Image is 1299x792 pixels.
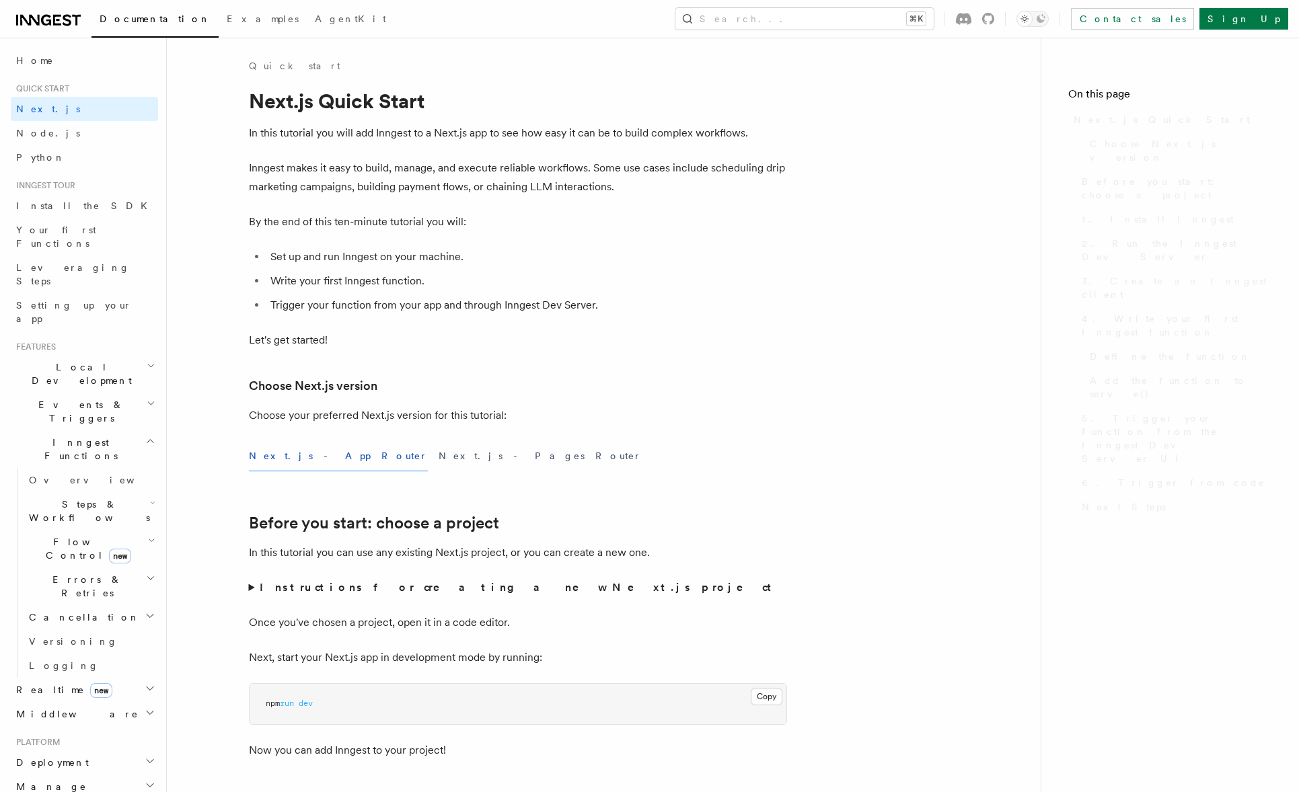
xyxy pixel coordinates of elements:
[11,360,147,387] span: Local Development
[11,293,158,331] a: Setting up your app
[11,355,158,393] button: Local Development
[249,59,340,73] a: Quick start
[1084,344,1272,368] a: Define the function
[907,12,926,26] kbd: ⌘K
[249,514,499,532] a: Before you start: choose a project
[16,200,155,211] span: Install the SDK
[1084,132,1272,169] a: Choose Next.js version
[90,683,112,698] span: new
[24,573,146,600] span: Errors & Retries
[16,54,54,67] span: Home
[249,124,787,143] p: In this tutorial you will add Inngest to a Next.js app to see how easy it can be to build complex...
[280,699,294,708] span: run
[11,121,158,145] a: Node.js
[109,549,131,563] span: new
[299,699,313,708] span: dev
[439,441,642,471] button: Next.js - Pages Router
[1068,86,1272,108] h4: On this page
[29,636,118,647] span: Versioning
[266,296,787,315] li: Trigger your function from your app and through Inngest Dev Server.
[1199,8,1288,30] a: Sign Up
[1082,476,1265,489] span: 6. Trigger from code
[1076,169,1272,207] a: Before you start: choose a project
[11,255,158,293] a: Leveraging Steps
[91,4,219,38] a: Documentation
[249,613,787,632] p: Once you've chosen a project, open it in a code editor.
[24,567,158,605] button: Errors & Retries
[249,406,787,425] p: Choose your preferred Next.js version for this tutorial:
[11,702,158,726] button: Middleware
[1068,108,1272,132] a: Next.js Quick Start
[1084,368,1272,406] a: Add the function to serve()
[11,750,158,775] button: Deployment
[266,247,787,266] li: Set up and run Inngest on your machine.
[675,8,934,30] button: Search...⌘K
[315,13,386,24] span: AgentKit
[249,741,787,760] p: Now you can add Inngest to your project!
[1071,8,1194,30] a: Contact sales
[1076,495,1272,519] a: Next Steps
[1016,11,1049,27] button: Toggle dark mode
[249,89,787,113] h1: Next.js Quick Start
[11,678,158,702] button: Realtimenew
[1090,137,1272,164] span: Choose Next.js version
[11,342,56,352] span: Features
[11,430,158,468] button: Inngest Functions
[249,441,428,471] button: Next.js - App Router
[11,48,158,73] a: Home
[249,648,787,667] p: Next, start your Next.js app in development mode by running:
[29,475,168,485] span: Overview
[266,699,280,708] span: npm
[11,83,69,94] span: Quick start
[16,128,80,138] span: Node.js
[307,4,394,36] a: AgentKit
[24,492,158,530] button: Steps & Workflows
[1076,269,1272,307] a: 3. Create an Inngest client
[260,581,777,594] strong: Instructions for creating a new Next.js project
[11,97,158,121] a: Next.js
[249,159,787,196] p: Inngest makes it easy to build, manage, and execute reliable workflows. Some use cases include sc...
[1090,350,1251,363] span: Define the function
[24,498,150,524] span: Steps & Workflows
[24,535,148,562] span: Flow Control
[1082,500,1166,514] span: Next Steps
[1082,312,1272,339] span: 4. Write your first Inngest function
[24,468,158,492] a: Overview
[266,272,787,290] li: Write your first Inngest function.
[1082,237,1272,264] span: 2. Run the Inngest Dev Server
[11,398,147,425] span: Events & Triggers
[1074,113,1250,126] span: Next.js Quick Start
[24,629,158,654] a: Versioning
[24,610,140,624] span: Cancellation
[227,13,299,24] span: Examples
[1082,411,1272,465] span: 5. Trigger your function from the Inngest Dev Server UI
[16,225,96,249] span: Your first Functions
[249,377,377,395] a: Choose Next.js version
[24,605,158,629] button: Cancellation
[1082,274,1272,301] span: 3. Create an Inngest client
[219,4,307,36] a: Examples
[1076,231,1272,269] a: 2. Run the Inngest Dev Server
[11,468,158,678] div: Inngest Functions
[249,578,787,597] summary: Instructions for creating a new Next.js project
[1076,207,1272,231] a: 1. Install Inngest
[24,654,158,678] a: Logging
[16,152,65,163] span: Python
[11,180,75,191] span: Inngest tour
[1082,212,1234,226] span: 1. Install Inngest
[1076,406,1272,471] a: 5. Trigger your function from the Inngest Dev Server UI
[249,331,787,350] p: Let's get started!
[751,688,782,705] button: Copy
[11,683,112,697] span: Realtime
[100,13,211,24] span: Documentation
[16,262,130,286] span: Leveraging Steps
[1082,175,1272,202] span: Before you start: choose a project
[11,194,158,218] a: Install the SDK
[249,212,787,231] p: By the end of this ten-minute tutorial you will:
[24,530,158,567] button: Flow Controlnew
[11,756,89,769] span: Deployment
[249,543,787,562] p: In this tutorial you can use any existing Next.js project, or you can create a new one.
[11,707,139,721] span: Middleware
[11,393,158,430] button: Events & Triggers
[1076,471,1272,495] a: 6. Trigger from code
